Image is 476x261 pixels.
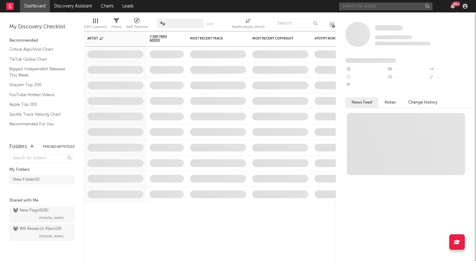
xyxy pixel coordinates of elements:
[345,97,378,108] button: News Feed
[43,145,75,148] button: Tracked Artists(17)
[87,37,134,40] div: Artist
[375,42,431,45] span: 0 fans last week
[9,206,75,223] a: New Flags(926)[PERSON_NAME]
[252,37,299,40] div: Most Recent Copyright
[111,16,121,34] div: Filters
[387,73,428,82] div: --
[345,58,396,63] span: Fans Added by Platform
[375,25,403,30] span: Some Artist
[13,207,49,214] div: New Flags ( 926 )
[206,22,214,26] button: Save
[9,121,68,128] a: Recommended For You
[9,91,68,98] a: YouTube Hottest Videos
[274,19,320,28] input: Search...
[84,23,107,31] div: Edit Columns
[9,143,27,151] div: Folders
[9,37,75,44] div: Recommended
[126,23,148,31] div: A&R Pipeline
[126,16,148,34] div: A&R Pipeline
[84,16,107,34] div: Edit Columns
[111,23,121,31] div: Filters
[450,4,455,9] button: 99+
[9,101,68,108] a: Apple Top 200
[9,82,68,88] a: Shazam Top 200
[428,73,470,82] div: --
[387,65,428,73] div: --
[190,37,237,40] div: Most Recent Track
[13,225,62,233] div: WR Research Main ( 29 )
[9,154,75,163] input: Search for folders...
[9,224,75,241] a: WR Research Main(29)[PERSON_NAME]
[9,46,68,53] a: Critical Algo/Viral Chart
[232,16,264,34] div: Notifications (Artist)
[9,197,75,204] div: Shared with Me
[150,35,175,42] span: 7-Day Fans Added
[39,233,64,240] span: [PERSON_NAME]
[9,56,68,63] a: TikTok Global Chart
[345,82,387,90] div: --
[9,23,75,31] div: My Discovery Checklist
[13,176,40,184] div: New Folder ( 0 )
[378,97,402,108] button: Notes
[402,97,444,108] button: Change History
[375,35,412,39] span: Tracking Since: [DATE]
[375,25,403,31] a: Some Artist
[39,214,64,222] span: [PERSON_NAME]
[9,66,68,78] a: Biggest Independent Releases This Week
[9,175,75,184] a: New Folder(0)
[339,2,432,10] input: Search for artists
[9,131,68,143] a: TikTok Videos Assistant / Last 7 Days - Top
[9,166,75,174] div: My Folders
[452,2,460,6] div: 99 +
[232,23,264,31] div: Notifications (Artist)
[345,73,387,82] div: --
[428,65,470,73] div: --
[345,65,387,73] div: --
[9,111,68,118] a: Spotify Track Velocity Chart
[315,37,361,40] div: Spotify Monthly Listeners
